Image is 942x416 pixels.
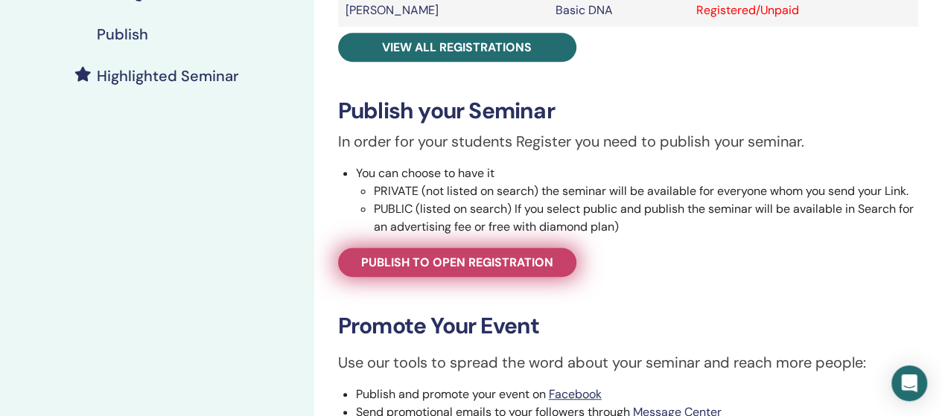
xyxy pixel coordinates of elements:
[338,130,918,153] p: In order for your students Register you need to publish your seminar.
[374,182,918,200] li: PRIVATE (not listed on search) the seminar will be available for everyone whom you send your Link.
[696,1,911,19] div: Registered/Unpaid
[549,386,602,402] a: Facebook
[338,97,918,124] h3: Publish your Seminar
[97,67,239,85] h4: Highlighted Seminar
[338,313,918,339] h3: Promote Your Event
[356,385,918,403] li: Publish and promote your event on
[382,39,532,55] span: View all registrations
[356,164,918,236] li: You can choose to have it
[338,33,576,62] a: View all registrations
[361,255,553,270] span: Publish to open registration
[338,351,918,374] p: Use our tools to spread the word about your seminar and reach more people:
[891,365,927,401] div: Open Intercom Messenger
[374,200,918,236] li: PUBLIC (listed on search) If you select public and publish the seminar will be available in Searc...
[338,248,576,277] a: Publish to open registration
[97,25,148,43] h4: Publish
